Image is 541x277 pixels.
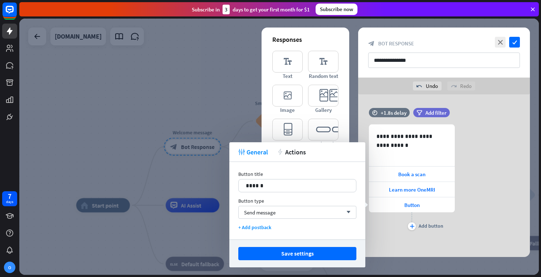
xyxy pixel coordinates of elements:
[410,224,414,228] i: plus
[451,83,457,89] i: redo
[416,110,422,115] i: filter
[277,149,283,155] i: action
[389,186,435,193] span: Learn more OneMRI
[495,37,506,48] i: close
[192,5,310,14] div: Subscribe in days to get your first month for $1
[238,149,245,155] i: tweak
[247,148,268,156] span: General
[509,37,520,48] i: check
[316,4,357,15] div: Subscribe now
[368,40,375,47] i: block_bot_response
[238,198,356,204] div: Button type
[6,3,27,24] button: Open LiveChat chat widget
[8,193,11,199] div: 7
[416,83,422,89] i: undo
[404,202,420,208] span: Button
[4,262,15,273] div: O
[238,171,356,177] div: Button title
[413,81,442,90] div: Undo
[223,5,230,14] div: 3
[285,148,306,156] span: Actions
[398,171,425,178] span: Book a scan
[6,199,13,204] div: days
[2,191,17,206] a: 7 days
[343,210,351,214] i: arrow_down
[244,209,276,216] span: Send message
[378,40,414,47] span: Bot Response
[238,224,356,231] div: + Add postback
[372,110,377,115] i: time
[381,109,406,116] div: +1.8s delay
[447,81,475,90] div: Redo
[425,109,447,116] span: Add filter
[419,223,443,229] div: Add button
[238,247,356,260] button: Save settings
